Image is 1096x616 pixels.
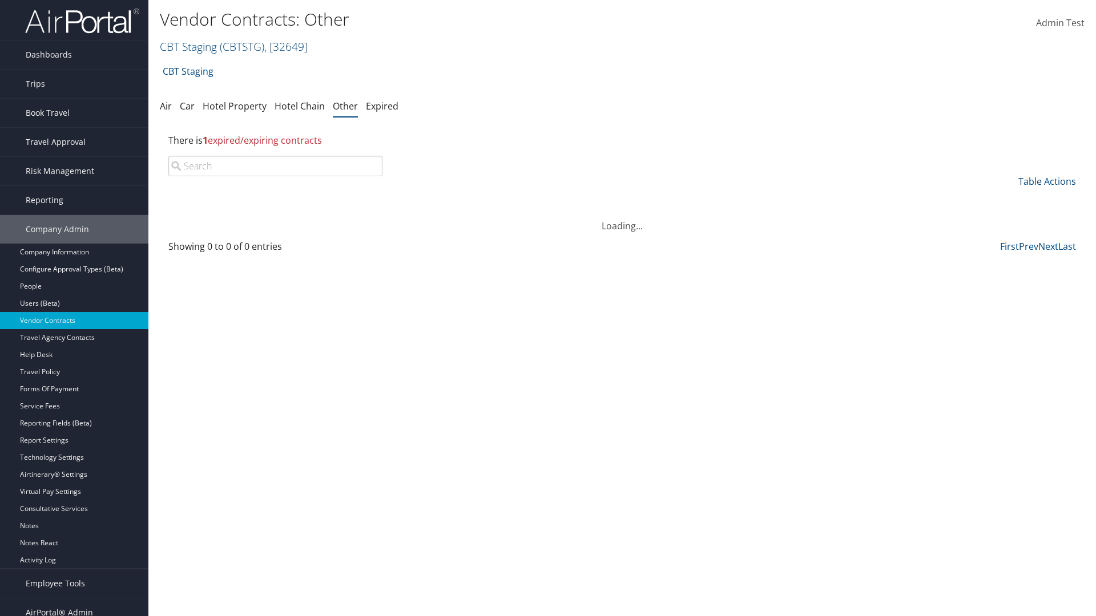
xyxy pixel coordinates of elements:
[180,100,195,112] a: Car
[203,100,267,112] a: Hotel Property
[26,215,89,244] span: Company Admin
[26,40,72,69] span: Dashboards
[26,128,86,156] span: Travel Approval
[26,157,94,185] span: Risk Management
[160,205,1085,233] div: Loading...
[1000,240,1019,253] a: First
[26,569,85,598] span: Employee Tools
[1018,175,1076,188] a: Table Actions
[1036,6,1085,41] a: Admin Test
[203,134,208,147] strong: 1
[1038,240,1058,253] a: Next
[26,99,70,127] span: Book Travel
[1036,17,1085,29] span: Admin Test
[1058,240,1076,253] a: Last
[26,186,63,214] span: Reporting
[26,70,45,98] span: Trips
[333,100,358,112] a: Other
[160,7,776,31] h1: Vendor Contracts: Other
[264,39,308,54] span: , [ 32649 ]
[203,134,322,147] span: expired/expiring contracts
[163,60,213,83] a: CBT Staging
[275,100,325,112] a: Hotel Chain
[160,125,1085,156] div: There is
[160,39,308,54] a: CBT Staging
[160,100,172,112] a: Air
[366,100,398,112] a: Expired
[220,39,264,54] span: ( CBTSTG )
[168,240,382,259] div: Showing 0 to 0 of 0 entries
[168,156,382,176] input: Search
[1019,240,1038,253] a: Prev
[25,7,139,34] img: airportal-logo.png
